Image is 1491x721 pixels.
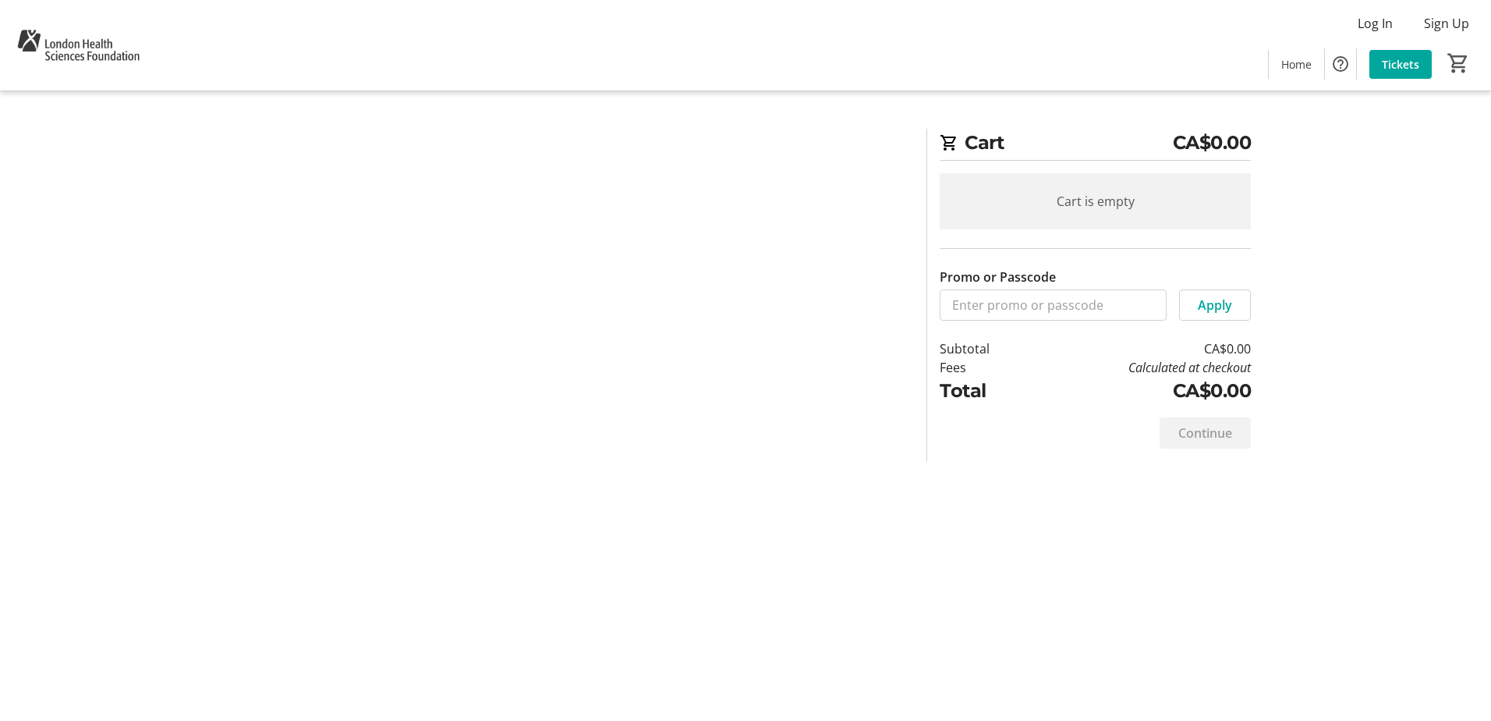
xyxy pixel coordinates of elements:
[1030,358,1251,377] td: Calculated at checkout
[1382,56,1419,73] span: Tickets
[1281,56,1312,73] span: Home
[1030,377,1251,405] td: CA$0.00
[940,358,1030,377] td: Fees
[1369,50,1432,79] a: Tickets
[1030,339,1251,358] td: CA$0.00
[1179,289,1251,321] button: Apply
[9,6,147,84] img: London Health Sciences Foundation's Logo
[1325,48,1356,80] button: Help
[1411,11,1482,36] button: Sign Up
[940,289,1167,321] input: Enter promo or passcode
[940,129,1251,161] h2: Cart
[940,268,1056,286] label: Promo or Passcode
[1198,296,1232,314] span: Apply
[1358,14,1393,33] span: Log In
[940,377,1030,405] td: Total
[1345,11,1405,36] button: Log In
[1173,129,1252,157] span: CA$0.00
[940,339,1030,358] td: Subtotal
[1269,50,1324,79] a: Home
[1424,14,1469,33] span: Sign Up
[1444,49,1472,77] button: Cart
[940,173,1251,229] div: Cart is empty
